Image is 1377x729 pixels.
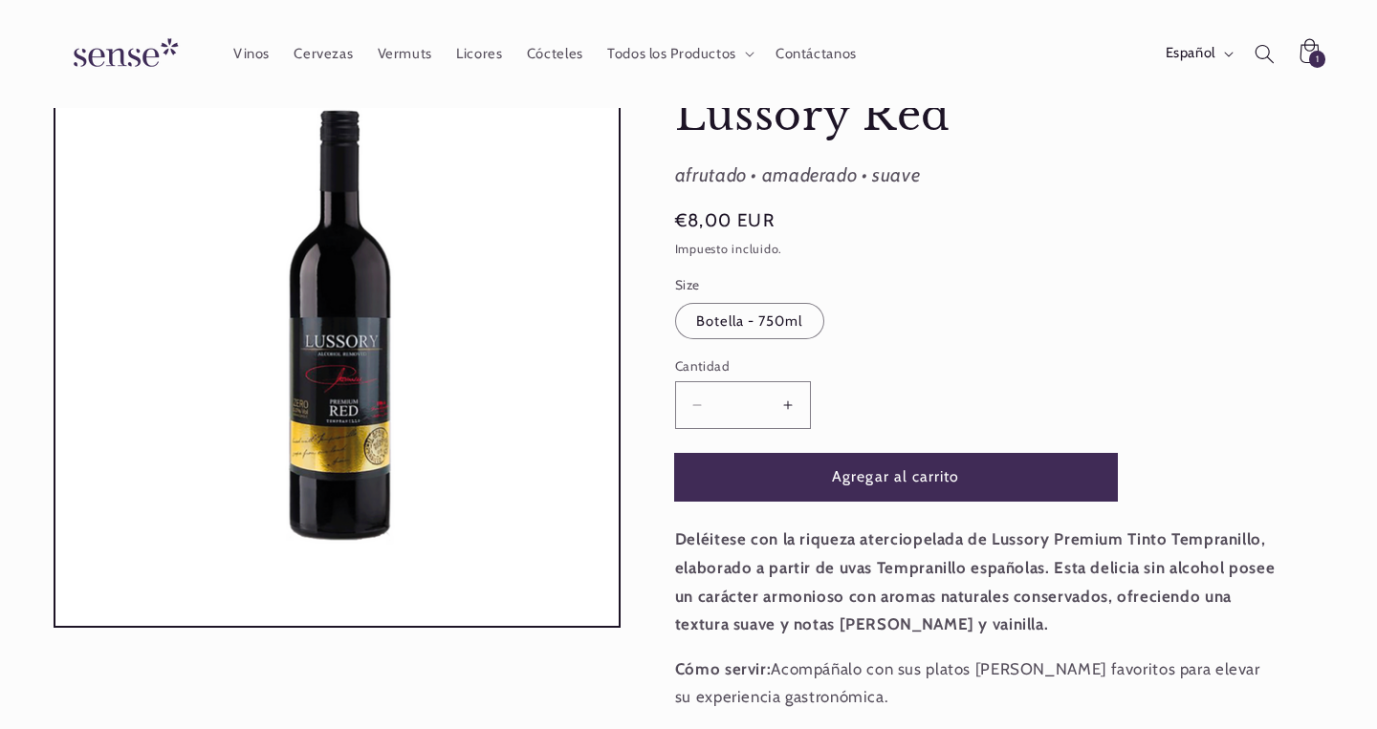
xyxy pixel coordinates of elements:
legend: Size [675,275,702,294]
h1: Lussory Red [675,89,1278,143]
span: Contáctanos [776,45,857,63]
label: Cantidad [675,356,1117,375]
a: Vinos [221,32,281,75]
span: Vinos [233,45,270,63]
a: Vermuts [365,32,445,75]
p: Acompáñalo con sus platos [PERSON_NAME] favoritos para elevar su experiencia gastronómica. [675,655,1278,712]
span: Todos los Productos [607,45,736,63]
a: Sense [43,19,202,89]
span: Licores [456,45,502,63]
span: Español [1166,44,1215,65]
label: Botella - 750ml [675,303,824,339]
div: Impuesto incluido. [675,240,1278,260]
img: Sense [51,27,194,81]
media-gallery: Visor de la galería [51,61,625,628]
strong: Cómo servir: [675,659,772,678]
strong: Deléitese con la riqueza aterciopelada de Lussory Premium Tinto Tempranillo, elaborado a partir d... [675,529,1275,633]
span: €8,00 EUR [675,207,775,234]
a: Licores [445,32,515,75]
span: Cervezas [294,45,353,63]
button: Español [1153,34,1242,73]
div: afrutado • amaderado • suave [675,159,1278,193]
a: Contáctanos [763,32,868,75]
a: Cervezas [282,32,365,75]
summary: Búsqueda [1242,32,1286,75]
span: Vermuts [378,45,432,63]
summary: Todos los Productos [595,32,763,75]
a: Cócteles [514,32,595,75]
button: Agregar al carrito [675,454,1117,501]
span: 1 [1316,51,1320,68]
span: Cócteles [527,45,583,63]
